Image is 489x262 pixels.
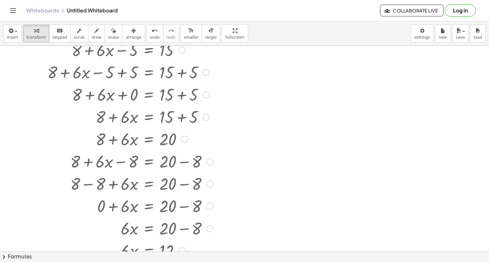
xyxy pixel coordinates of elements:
[208,27,214,35] i: format_size
[27,35,46,40] span: transform
[439,35,447,40] span: new
[70,25,88,42] button: scrub
[26,7,59,14] a: Whiteboards
[163,25,179,42] button: redoredo
[104,25,122,42] button: erase
[57,27,63,35] i: keyboard
[180,25,202,42] button: format_sizesmaller
[150,35,160,40] span: undo
[92,35,101,40] span: draw
[23,25,49,42] button: transform
[49,25,71,42] button: keyboardkeypad
[122,25,145,42] button: arrange
[88,25,105,42] button: draw
[452,25,469,42] button: save
[7,35,18,40] span: insert
[167,35,175,40] span: redo
[225,35,244,40] span: fullscreen
[414,35,430,40] span: settings
[146,25,163,42] button: undoundo
[474,35,482,40] span: load
[411,25,434,42] button: settings
[8,5,18,16] button: Toggle navigation
[456,35,465,40] span: save
[222,25,248,42] button: fullscreen
[3,25,22,42] button: insert
[152,27,158,35] i: undo
[53,35,67,40] span: keypad
[205,35,217,40] span: larger
[126,35,141,40] span: arrange
[445,4,476,17] button: Log in
[74,35,85,40] span: scrub
[184,35,198,40] span: smaller
[108,35,119,40] span: erase
[202,25,220,42] button: format_sizelarger
[380,5,444,16] button: Collaborate Live
[168,27,174,35] i: redo
[386,8,438,13] span: Collaborate Live
[470,25,486,42] button: load
[188,27,194,35] i: format_size
[435,25,451,42] button: new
